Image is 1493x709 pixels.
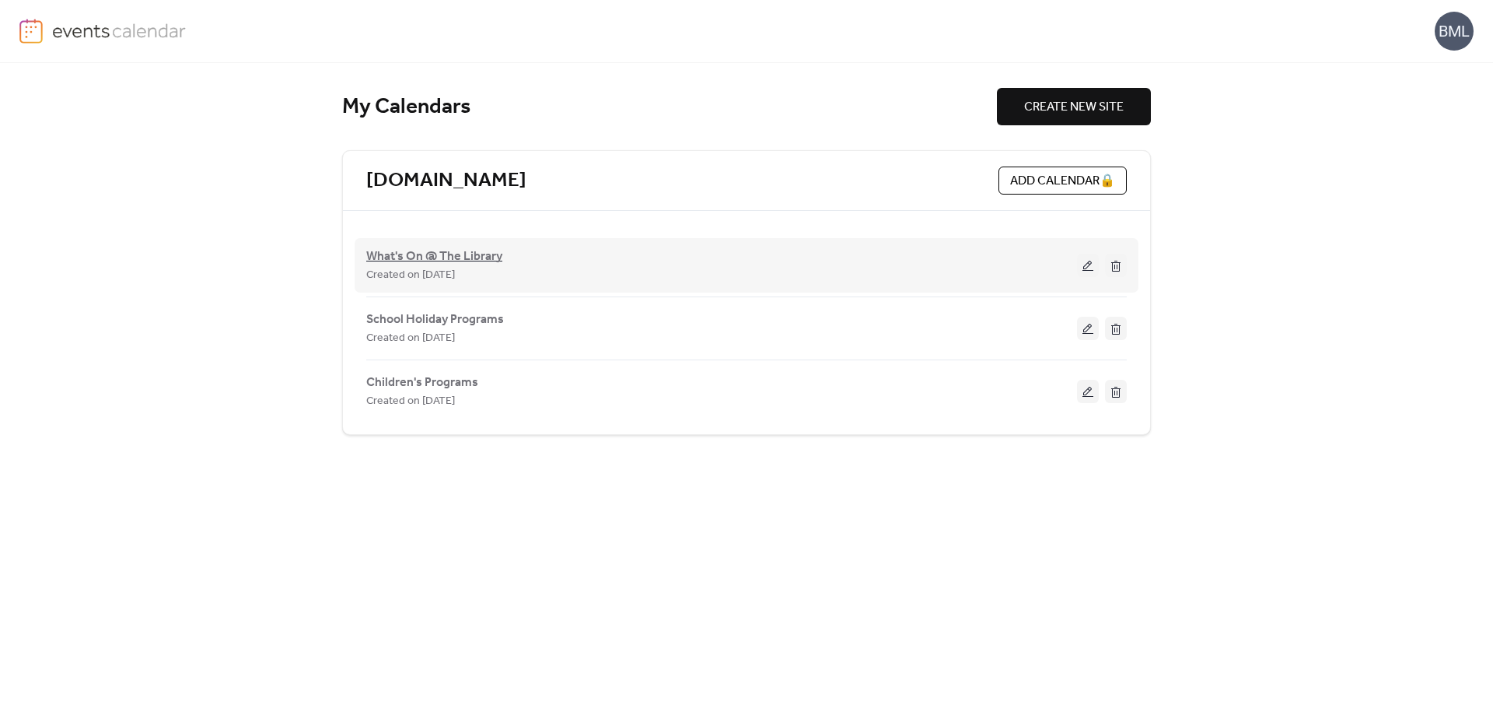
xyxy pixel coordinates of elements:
span: CREATE NEW SITE [1024,98,1124,117]
a: What's On @ The Library [366,252,502,261]
div: BML [1435,12,1474,51]
span: School Holiday Programs [366,311,504,329]
span: Created on [DATE] [366,329,455,348]
a: Children's Programs [366,378,478,387]
span: What's On @ The Library [366,247,502,266]
span: Children's Programs [366,374,478,392]
span: Created on [DATE] [366,266,455,285]
span: Created on [DATE] [366,392,455,411]
a: School Holiday Programs [366,315,504,324]
div: My Calendars [342,93,997,121]
img: logo [19,19,43,44]
button: CREATE NEW SITE [997,88,1151,125]
a: [DOMAIN_NAME] [366,168,526,194]
img: logo-type [52,19,187,42]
